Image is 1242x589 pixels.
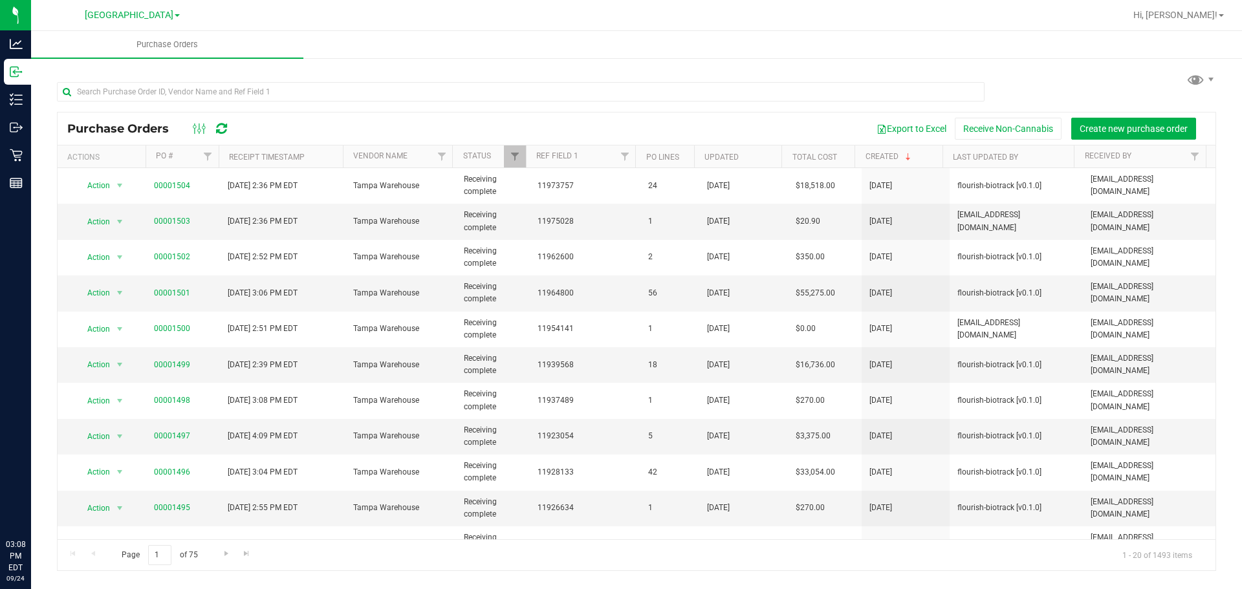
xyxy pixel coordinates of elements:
[353,502,448,514] span: Tampa Warehouse
[648,466,692,478] span: 42
[111,392,127,410] span: select
[1091,281,1208,305] span: [EMAIL_ADDRESS][DOMAIN_NAME]
[953,153,1018,162] a: Last Updated By
[76,392,111,410] span: Action
[10,93,23,106] inline-svg: Inventory
[228,430,298,442] span: [DATE] 4:09 PM EDT
[538,323,633,335] span: 11954141
[792,153,837,162] a: Total Cost
[1091,388,1208,412] span: [EMAIL_ADDRESS][DOMAIN_NAME]
[504,145,525,167] a: Filter
[538,502,633,514] span: 11926634
[648,502,692,514] span: 1
[6,539,25,573] p: 03:08 PM EDT
[228,466,298,478] span: [DATE] 3:04 PM EDT
[119,39,215,50] span: Purchase Orders
[67,122,182,136] span: Purchase Orders
[111,320,127,338] span: select
[796,287,835,299] span: $55,275.00
[538,538,633,550] span: 11899463
[154,431,190,440] a: 00001497
[1085,151,1131,160] a: Received By
[869,430,892,442] span: [DATE]
[228,215,298,228] span: [DATE] 2:36 PM EDT
[57,82,985,102] input: Search Purchase Order ID, Vendor Name and Ref Field 1
[648,287,692,299] span: 56
[869,251,892,263] span: [DATE]
[957,251,1074,263] span: flourish-biotrack [v0.1.0]
[707,251,730,263] span: [DATE]
[1091,496,1208,520] span: [EMAIL_ADDRESS][DOMAIN_NAME]
[76,177,111,195] span: Action
[957,538,1074,550] span: flourish-biotrack [v0.1.0]
[111,213,127,231] span: select
[957,466,1074,478] span: flourish-biotrack [v0.1.0]
[1091,460,1208,484] span: [EMAIL_ADDRESS][DOMAIN_NAME]
[154,360,190,369] a: 00001499
[868,118,955,140] button: Export to Excel
[1091,245,1208,270] span: [EMAIL_ADDRESS][DOMAIN_NAME]
[76,248,111,266] span: Action
[704,153,739,162] a: Updated
[538,466,633,478] span: 11928133
[796,180,835,192] span: $18,518.00
[353,359,448,371] span: Tampa Warehouse
[154,288,190,297] a: 00001501
[154,503,190,512] a: 00001495
[707,430,730,442] span: [DATE]
[31,31,303,58] a: Purchase Orders
[228,251,298,263] span: [DATE] 2:52 PM EDT
[154,252,190,261] a: 00001502
[111,545,208,565] span: Page of 75
[353,538,448,550] span: Tampa Warehouse
[648,215,692,228] span: 1
[796,359,835,371] span: $16,736.00
[614,145,635,167] a: Filter
[6,573,25,583] p: 09/24
[538,394,633,407] span: 11937489
[1133,10,1217,20] span: Hi, [PERSON_NAME]!
[1091,209,1208,233] span: [EMAIL_ADDRESS][DOMAIN_NAME]
[353,394,448,407] span: Tampa Warehouse
[464,173,522,198] span: Receiving complete
[646,153,679,162] a: PO Lines
[648,538,692,550] span: 2
[1184,145,1206,167] a: Filter
[111,463,127,481] span: select
[154,217,190,226] a: 00001503
[869,538,892,550] span: [DATE]
[869,394,892,407] span: [DATE]
[154,181,190,190] a: 00001504
[796,502,825,514] span: $270.00
[76,427,111,445] span: Action
[707,323,730,335] span: [DATE]
[228,359,298,371] span: [DATE] 2:39 PM EDT
[707,180,730,192] span: [DATE]
[111,284,127,302] span: select
[869,287,892,299] span: [DATE]
[228,394,298,407] span: [DATE] 3:08 PM EDT
[869,502,892,514] span: [DATE]
[866,152,913,161] a: Created
[431,145,452,167] a: Filter
[796,430,831,442] span: $3,375.00
[76,213,111,231] span: Action
[464,352,522,377] span: Receiving complete
[536,151,578,160] a: Ref Field 1
[353,251,448,263] span: Tampa Warehouse
[1112,545,1203,564] span: 1 - 20 of 1493 items
[197,145,219,167] a: Filter
[228,323,298,335] span: [DATE] 2:51 PM EDT
[76,284,111,302] span: Action
[353,180,448,192] span: Tampa Warehouse
[957,317,1074,341] span: [EMAIL_ADDRESS][DOMAIN_NAME]
[353,151,408,160] a: Vendor Name
[111,248,127,266] span: select
[648,430,692,442] span: 5
[1091,173,1208,198] span: [EMAIL_ADDRESS][DOMAIN_NAME]
[538,430,633,442] span: 11923054
[796,466,835,478] span: $33,054.00
[111,427,127,445] span: select
[869,180,892,192] span: [DATE]
[957,502,1074,514] span: flourish-biotrack [v0.1.0]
